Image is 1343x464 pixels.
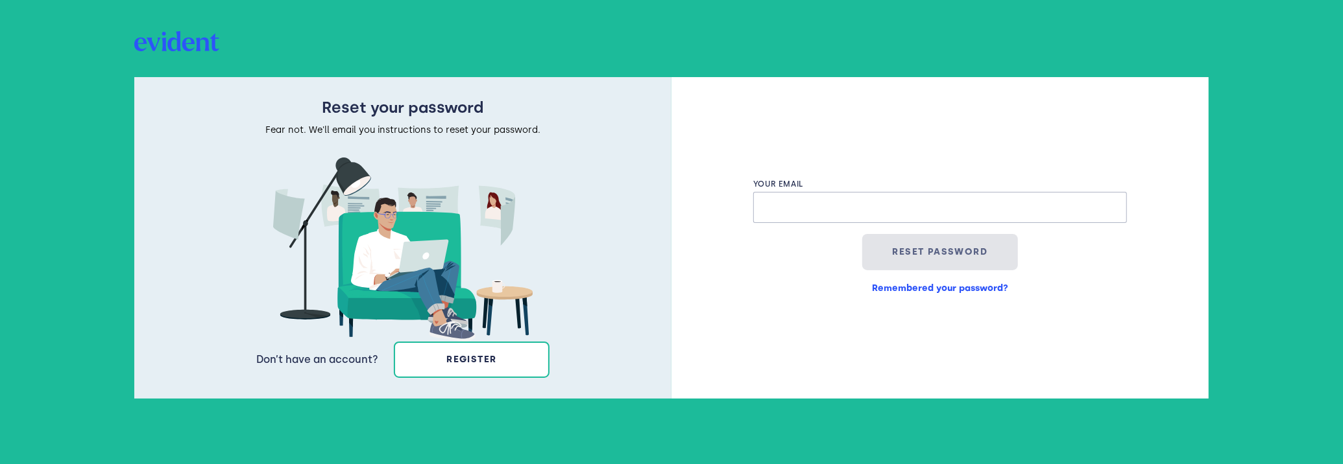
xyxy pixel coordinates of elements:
h4: Reset your password [322,98,484,117]
p: Fear not. We'll email you instructions to reset your password. [265,123,540,137]
button: register [394,342,550,378]
button: Reset password [862,234,1018,270]
p: Don’t have an account? [256,350,378,369]
label: Your email [753,180,1127,189]
button: Remembered your password? [862,270,1018,307]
